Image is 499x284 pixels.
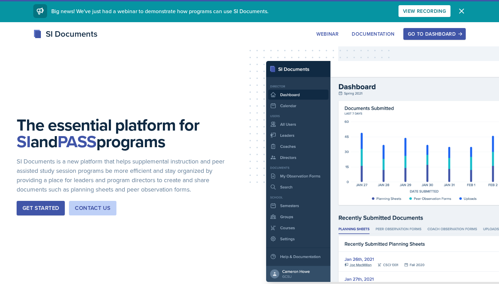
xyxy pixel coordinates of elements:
[408,31,461,37] div: Go to Dashboard
[312,28,343,40] button: Webinar
[399,5,450,17] button: View Recording
[51,7,269,15] span: Big news! We've just had a webinar to demonstrate how programs can use SI Documents.
[69,201,116,215] button: Contact Us
[352,31,395,37] div: Documentation
[33,28,97,40] div: SI Documents
[403,28,466,40] button: Go to Dashboard
[17,201,65,215] button: Get Started
[403,8,446,14] div: View Recording
[23,204,59,212] div: Get Started
[347,28,399,40] button: Documentation
[316,31,339,37] div: Webinar
[75,204,111,212] div: Contact Us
